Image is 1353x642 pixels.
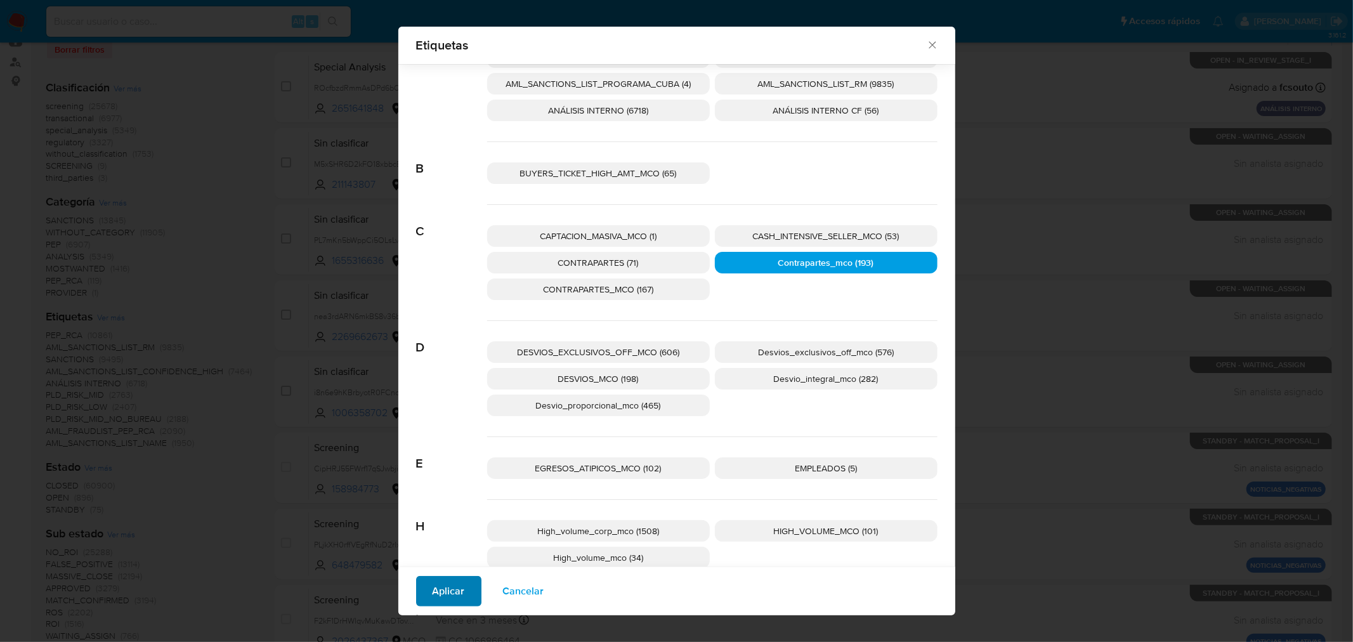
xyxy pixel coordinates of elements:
div: CONTRAPARTES (71) [487,252,710,273]
div: CONTRAPARTES_MCO (167) [487,278,710,300]
span: High_volume_mco (34) [553,551,643,564]
div: BUYERS_TICKET_HIGH_AMT_MCO (65) [487,162,710,184]
span: Contrapartes_mco (193) [778,256,874,269]
span: EGRESOS_ATIPICOS_MCO (102) [535,462,662,475]
span: B [416,142,487,176]
div: ANÁLISIS INTERNO CF (56) [715,100,938,121]
button: Aplicar [416,576,481,606]
span: High_volume_corp_mco (1508) [537,525,659,537]
span: E [416,437,487,471]
div: Desvio_integral_mco (282) [715,368,938,390]
div: DESVIOS_EXCLUSIVOS_OFF_MCO (606) [487,341,710,363]
span: BUYERS_TICKET_HIGH_AMT_MCO (65) [520,167,677,180]
div: CAPTACION_MASIVA_MCO (1) [487,225,710,247]
span: H [416,500,487,534]
div: High_volume_mco (34) [487,547,710,568]
div: AML_SANCTIONS_LIST_PROGRAMA_CUBA (4) [487,73,710,95]
span: ANÁLISIS INTERNO (6718) [548,104,648,117]
span: AML_SANCTIONS_LIST_RM (9835) [758,77,894,90]
div: DESVIOS_MCO (198) [487,368,710,390]
div: Desvios_exclusivos_off_mco (576) [715,341,938,363]
span: C [416,205,487,239]
div: EGRESOS_ATIPICOS_MCO (102) [487,457,710,479]
span: Cancelar [503,577,544,605]
div: EMPLEADOS (5) [715,457,938,479]
button: Cancelar [487,576,561,606]
span: CASH_INTENSIVE_SELLER_MCO (53) [753,230,899,242]
span: AML_SANCTIONS_LIST_PROGRAMA_CUBA (4) [506,77,691,90]
div: High_volume_corp_mco (1508) [487,520,710,542]
div: Contrapartes_mco (193) [715,252,938,273]
button: Cerrar [926,39,938,50]
div: Desvio_proporcional_mco (465) [487,395,710,416]
span: EMPLEADOS (5) [795,462,857,475]
span: Desvios_exclusivos_off_mco (576) [758,346,894,358]
div: AML_SANCTIONS_LIST_RM (9835) [715,73,938,95]
span: Desvio_integral_mco (282) [774,372,879,385]
div: ANÁLISIS INTERNO (6718) [487,100,710,121]
span: CONTRAPARTES_MCO (167) [543,283,653,296]
span: Aplicar [433,577,465,605]
span: DESVIOS_EXCLUSIVOS_OFF_MCO (606) [517,346,679,358]
span: CONTRAPARTES (71) [558,256,639,269]
span: HIGH_VOLUME_MCO (101) [774,525,879,537]
span: Etiquetas [416,39,927,51]
div: CASH_INTENSIVE_SELLER_MCO (53) [715,225,938,247]
span: CAPTACION_MASIVA_MCO (1) [540,230,657,242]
span: DESVIOS_MCO (198) [558,372,639,385]
span: Desvio_proporcional_mco (465) [536,399,661,412]
div: HIGH_VOLUME_MCO (101) [715,520,938,542]
span: D [416,321,487,355]
span: ANÁLISIS INTERNO CF (56) [773,104,879,117]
